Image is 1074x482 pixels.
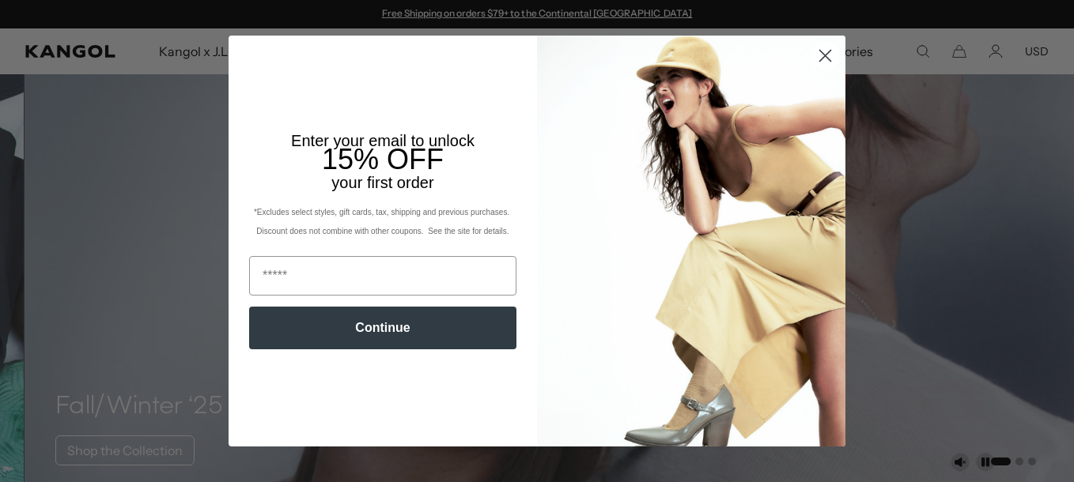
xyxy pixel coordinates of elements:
[249,256,516,296] input: Email
[322,143,444,175] span: 15% OFF
[291,132,475,149] span: Enter your email to unlock
[249,307,516,349] button: Continue
[331,174,433,191] span: your first order
[254,208,512,235] span: *Excludes select styles, gift cards, tax, shipping and previous purchases. Discount does not comb...
[537,36,845,446] img: 93be19ad-e773-4382-80b9-c9d740c9197f.jpeg
[811,42,839,70] button: Close dialog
